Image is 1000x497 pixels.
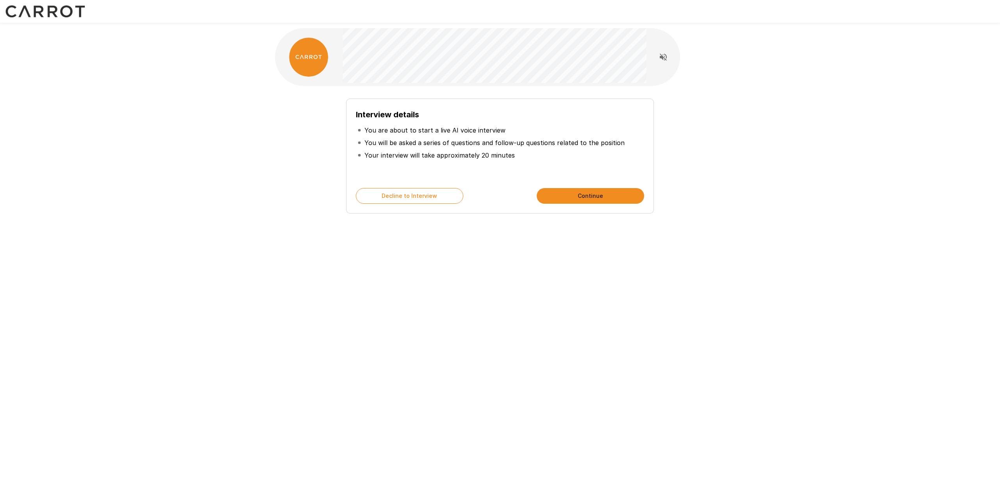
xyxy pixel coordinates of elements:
b: Interview details [356,110,419,119]
p: You will be asked a series of questions and follow-up questions related to the position [364,138,625,147]
p: Your interview will take approximately 20 minutes [364,151,515,160]
button: Continue [537,188,644,204]
button: Read questions aloud [655,49,671,65]
img: carrot_logo.png [289,38,328,77]
button: Decline to Interview [356,188,463,204]
p: You are about to start a live AI voice interview [364,126,505,135]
